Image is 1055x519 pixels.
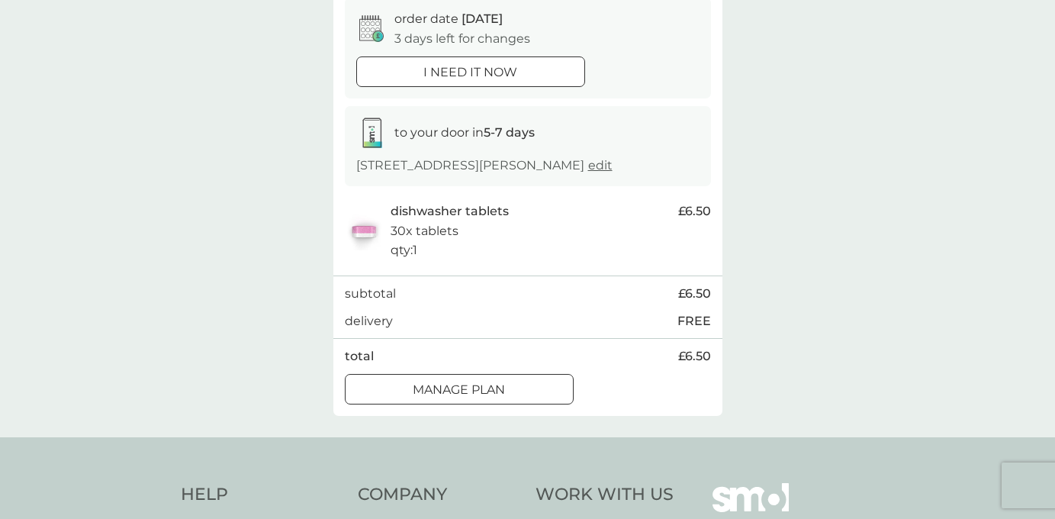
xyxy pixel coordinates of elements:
span: £6.50 [678,347,711,366]
p: Manage plan [413,380,505,400]
p: [STREET_ADDRESS][PERSON_NAME] [356,156,613,176]
p: subtotal [345,284,396,304]
p: 30x tablets [391,221,458,241]
h4: Help [181,483,343,507]
p: dishwasher tablets [391,201,509,221]
span: [DATE] [462,11,503,26]
button: Manage plan [345,374,574,405]
p: FREE [677,311,711,331]
h4: Work With Us [536,483,674,507]
p: 3 days left for changes [394,29,530,49]
span: £6.50 [678,284,711,304]
p: i need it now [423,63,517,82]
a: edit [588,158,613,172]
button: i need it now [356,56,585,87]
p: qty : 1 [391,240,417,260]
strong: 5-7 days [484,125,535,140]
p: delivery [345,311,393,331]
p: order date [394,9,503,29]
span: to your door in [394,125,535,140]
h4: Company [358,483,520,507]
p: total [345,347,374,366]
span: £6.50 [678,201,711,221]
